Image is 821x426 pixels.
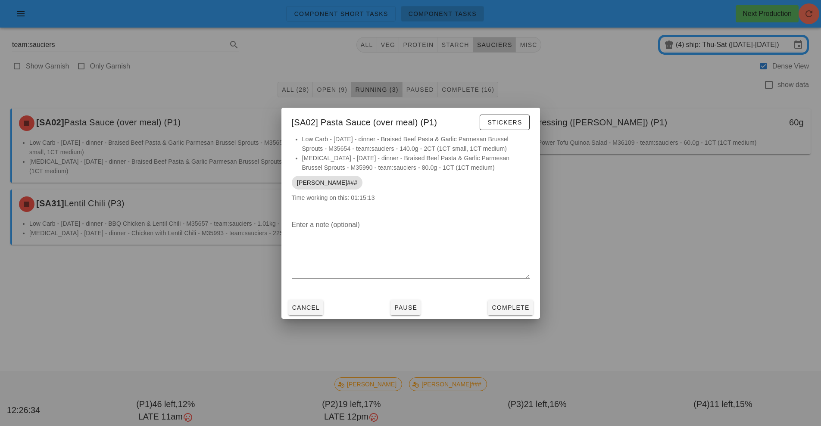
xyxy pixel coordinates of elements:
span: Pause [394,304,417,311]
span: [PERSON_NAME]### [297,176,357,190]
button: Cancel [288,300,324,315]
div: [SA02] Pasta Sauce (over meal) (P1) [281,108,540,134]
button: Stickers [480,115,529,130]
div: Time working on this: 01:15:13 [281,134,540,211]
button: Pause [390,300,421,315]
span: Cancel [292,304,320,311]
li: [MEDICAL_DATA] - [DATE] - dinner - Braised Beef Pasta & Garlic Parmesan Brussel Sprouts - M35990 ... [302,153,530,172]
li: Low Carb - [DATE] - dinner - Braised Beef Pasta & Garlic Parmesan Brussel Sprouts - M35654 - team... [302,134,530,153]
span: Complete [491,304,529,311]
span: Stickers [487,119,522,126]
button: Complete [488,300,533,315]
